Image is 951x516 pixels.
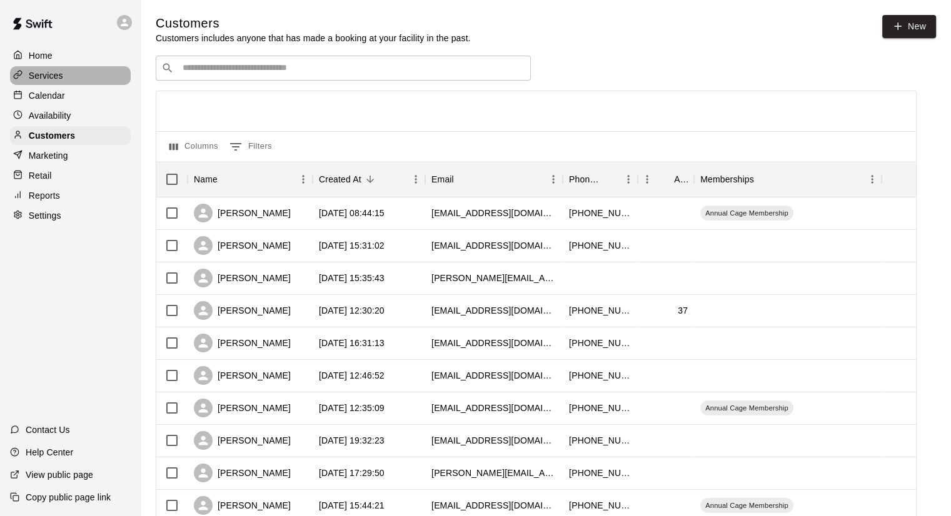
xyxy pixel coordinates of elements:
[294,170,313,189] button: Menu
[319,402,385,414] div: 2025-10-06 12:35:09
[194,496,291,515] div: [PERSON_NAME]
[569,402,631,414] div: +15194020597
[431,272,556,284] div: lydia+sarnia@runswiftapp.com
[319,304,385,317] div: 2025-10-07 12:30:20
[194,162,218,197] div: Name
[700,162,754,197] div: Memberships
[431,499,556,512] div: jmarinaro10@hotmail.com
[569,207,631,219] div: +15194023010
[194,366,291,385] div: [PERSON_NAME]
[29,89,65,102] p: Calendar
[26,424,70,436] p: Contact Us
[619,170,638,189] button: Menu
[319,162,361,197] div: Created At
[678,304,688,317] div: 37
[569,162,601,197] div: Phone Number
[29,209,61,222] p: Settings
[700,500,793,510] span: Annual Cage Membership
[188,162,313,197] div: Name
[10,86,131,105] a: Calendar
[569,369,631,382] div: +15194662779
[10,206,131,225] a: Settings
[218,171,235,188] button: Sort
[319,434,385,447] div: 2025-10-03 19:32:23
[700,403,793,413] span: Annual Cage Membership
[674,162,688,197] div: Age
[569,337,631,349] div: +15194908021
[10,66,131,85] a: Services
[638,162,694,197] div: Age
[156,56,531,81] div: Search customers by name or email
[156,15,471,32] h5: Customers
[700,206,793,221] div: Annual Cage Membership
[569,239,631,252] div: +15194646262
[569,304,631,317] div: +15193124046
[26,446,73,459] p: Help Center
[29,169,52,182] p: Retail
[194,334,291,352] div: [PERSON_NAME]
[454,171,471,188] button: Sort
[29,69,63,82] p: Services
[638,170,657,189] button: Menu
[10,106,131,125] a: Availability
[431,369,556,382] div: jordan_vansevenant@hotmail.com
[166,137,221,157] button: Select columns
[194,399,291,417] div: [PERSON_NAME]
[10,166,131,185] a: Retail
[431,402,556,414] div: bret_harper2000@yahoo.ca
[431,467,556,479] div: owen.utley@hotmail.com
[313,162,425,197] div: Created At
[882,15,936,38] a: New
[10,186,131,205] a: Reports
[544,170,563,189] button: Menu
[425,162,563,197] div: Email
[319,207,385,219] div: 2025-10-10 08:44:15
[431,434,556,447] div: aubreywhalen@hotmail.com
[319,369,385,382] div: 2025-10-06 12:46:52
[754,171,772,188] button: Sort
[431,304,556,317] div: bansheeboy_25@hotmail.ca
[319,272,385,284] div: 2025-10-08 15:35:43
[10,126,131,145] a: Customers
[10,46,131,65] a: Home
[29,189,60,202] p: Reports
[406,170,425,189] button: Menu
[29,49,53,62] p: Home
[319,239,385,252] div: 2025-10-09 15:31:02
[319,499,385,512] div: 2025-10-03 15:44:21
[361,171,379,188] button: Sort
[226,137,275,157] button: Show filters
[694,162,882,197] div: Memberships
[700,498,793,513] div: Annual Cage Membership
[29,109,71,122] p: Availability
[156,32,471,44] p: Customers includes anyone that has made a booking at your facility in the past.
[194,301,291,320] div: [PERSON_NAME]
[563,162,638,197] div: Phone Number
[194,204,291,222] div: [PERSON_NAME]
[194,464,291,482] div: [PERSON_NAME]
[569,499,631,512] div: +15193302538
[29,149,68,162] p: Marketing
[431,239,556,252] div: lhamill11@cogeco.ca
[26,469,93,481] p: View public page
[569,434,631,447] div: +12896846445
[431,207,556,219] div: shawn874@hotmail.com
[194,269,291,287] div: [PERSON_NAME]
[29,129,75,142] p: Customers
[431,162,454,197] div: Email
[10,146,131,165] a: Marketing
[569,467,631,479] div: +15198789905
[319,467,385,479] div: 2025-10-03 17:29:50
[601,171,619,188] button: Sort
[26,491,111,504] p: Copy public page link
[863,170,882,189] button: Menu
[194,431,291,450] div: [PERSON_NAME]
